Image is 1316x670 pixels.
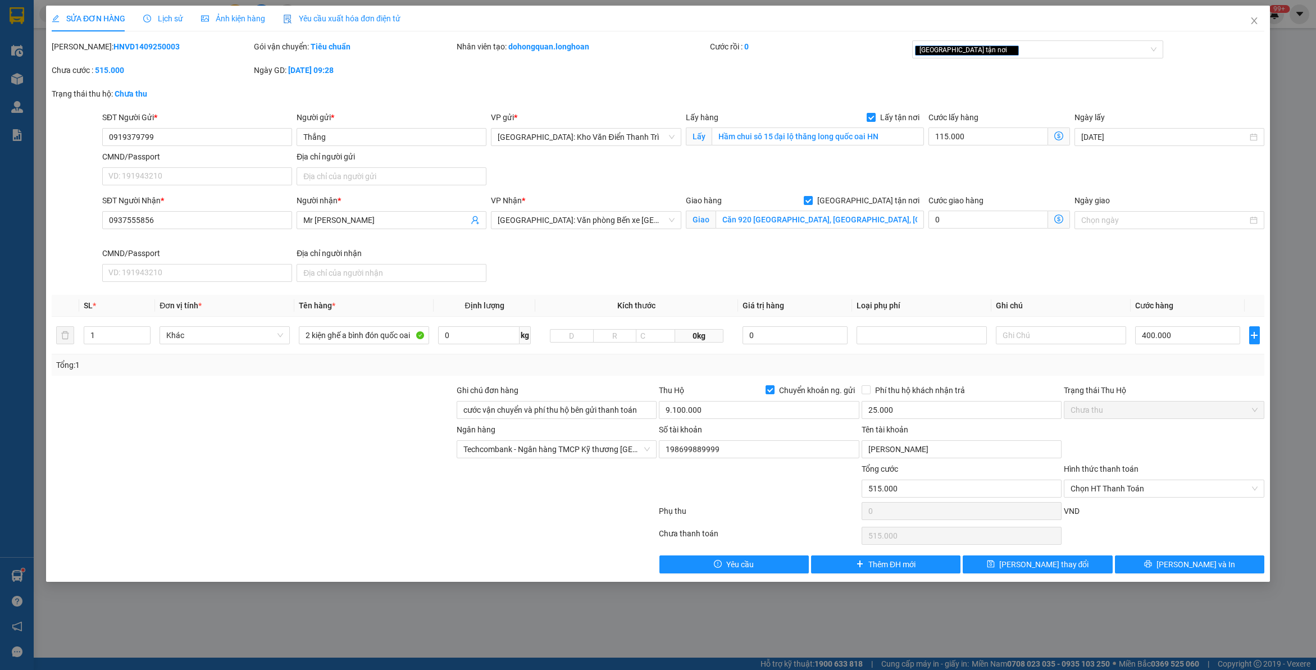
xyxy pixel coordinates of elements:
[686,196,722,205] span: Giao hàng
[457,401,657,419] input: Ghi chú đơn hàng
[457,40,708,53] div: Nhân viên tạo:
[102,111,292,124] div: SĐT Người Gửi
[52,15,60,22] span: edit
[254,40,454,53] div: Gói vận chuyển:
[102,247,292,259] div: CMND/Passport
[1054,131,1063,140] span: dollar-circle
[1156,558,1235,571] span: [PERSON_NAME] và In
[52,14,125,23] span: SỬA ĐƠN HÀNG
[876,111,924,124] span: Lấy tận nơi
[201,14,265,23] span: Ảnh kiện hàng
[915,45,1019,56] span: [GEOGRAPHIC_DATA] tận nơi
[862,440,1062,458] input: Tên tài khoản
[463,441,650,458] span: Techcombank - Ngân hàng TMCP Kỹ thương Việt Nam
[1054,215,1063,224] span: dollar-circle
[491,111,681,124] div: VP gửi
[659,425,702,434] label: Số tài khoản
[311,42,350,51] b: Tiêu chuẩn
[1135,301,1173,310] span: Cước hàng
[862,425,908,434] label: Tên tài khoản
[686,211,716,229] span: Giao
[1081,214,1247,226] input: Ngày giao
[856,560,864,569] span: plus
[658,505,860,525] div: Phụ thu
[491,196,522,205] span: VP Nhận
[201,15,209,22] span: picture
[996,326,1126,344] input: Ghi Chú
[862,464,898,473] span: Tổng cước
[928,196,983,205] label: Cước giao hàng
[712,127,925,145] input: Lấy tận nơi
[1064,384,1264,396] div: Trạng thái Thu Hộ
[1144,560,1152,569] span: printer
[283,14,400,23] span: Yêu cầu xuất hóa đơn điện tử
[166,327,283,344] span: Khác
[102,194,292,207] div: SĐT Người Nhận
[1074,113,1105,122] label: Ngày lấy
[686,127,712,145] span: Lấy
[658,527,860,547] div: Chưa thanh toán
[113,42,180,51] b: HNVD1409250003
[297,247,486,259] div: Địa chỉ người nhận
[457,386,518,395] label: Ghi chú đơn hàng
[56,359,508,371] div: Tổng: 1
[987,560,995,569] span: save
[508,42,589,51] b: dohongquan.longhoan
[160,301,202,310] span: Đơn vị tính
[299,326,429,344] input: VD: Bàn, Ghế
[550,329,594,343] input: D
[1064,507,1080,516] span: VND
[299,301,335,310] span: Tên hàng
[716,211,925,229] input: Giao tận nơi
[283,15,292,24] img: icon
[1250,16,1259,25] span: close
[297,111,486,124] div: Người gửi
[928,211,1048,229] input: Cước giao hàng
[52,88,303,100] div: Trạng thái thu hộ:
[288,66,334,75] b: [DATE] 09:28
[457,425,495,434] label: Ngân hàng
[1238,6,1270,37] button: Close
[852,295,991,317] th: Loại phụ phí
[254,64,454,76] div: Ngày GD:
[143,14,183,23] span: Lịch sử
[297,151,486,163] div: Địa chỉ người gửi
[726,558,754,571] span: Yêu cầu
[52,64,252,76] div: Chưa cước :
[686,113,718,122] span: Lấy hàng
[868,558,916,571] span: Thêm ĐH mới
[659,386,684,395] span: Thu Hộ
[813,194,924,207] span: [GEOGRAPHIC_DATA] tận nơi
[775,384,859,396] span: Chuyển khoản ng. gửi
[871,384,969,396] span: Phí thu hộ khách nhận trả
[498,212,674,229] span: Hải Phòng: Văn phòng Bến xe Thượng Lý
[1009,47,1014,53] span: close
[714,560,722,569] span: exclamation-circle
[675,329,723,343] span: 0kg
[659,555,809,573] button: exclamation-circleYêu cầu
[1115,555,1264,573] button: printer[PERSON_NAME] và In
[520,326,531,344] span: kg
[593,329,637,343] input: R
[102,151,292,163] div: CMND/Passport
[710,40,910,53] div: Cước rồi :
[743,301,784,310] span: Giá trị hàng
[991,295,1131,317] th: Ghi chú
[56,326,74,344] button: delete
[963,555,1112,573] button: save[PERSON_NAME] thay đổi
[811,555,960,573] button: plusThêm ĐH mới
[297,194,486,207] div: Người nhận
[471,216,480,225] span: user-add
[1250,331,1259,340] span: plus
[636,329,675,343] input: C
[928,127,1048,145] input: Cước lấy hàng
[297,167,486,185] input: Địa chỉ của người gửi
[1071,480,1257,497] span: Chọn HT Thanh Toán
[1249,326,1260,344] button: plus
[465,301,504,310] span: Định lượng
[52,40,252,53] div: [PERSON_NAME]:
[115,89,147,98] b: Chưa thu
[95,66,124,75] b: 515.000
[297,264,486,282] input: Địa chỉ của người nhận
[999,558,1089,571] span: [PERSON_NAME] thay đổi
